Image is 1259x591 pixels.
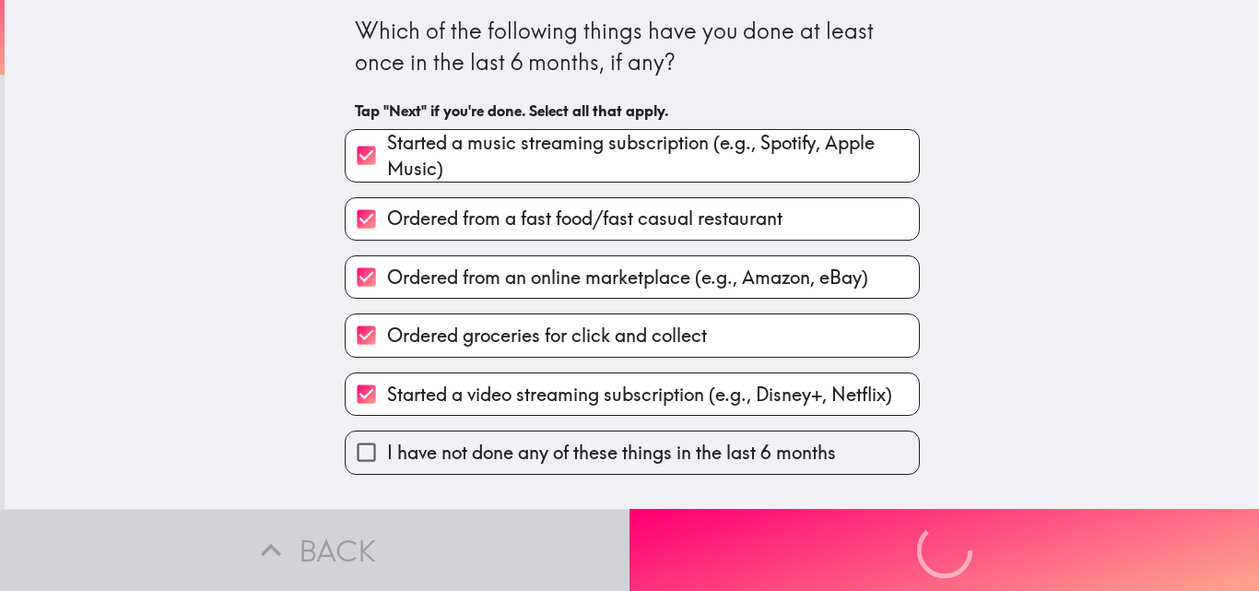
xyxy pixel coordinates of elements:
button: Started a video streaming subscription (e.g., Disney+, Netflix) [346,373,919,415]
span: I have not done any of these things in the last 6 months [387,440,836,466]
button: Ordered from a fast food/fast casual restaurant [346,198,919,240]
span: Started a video streaming subscription (e.g., Disney+, Netflix) [387,382,892,408]
span: Started a music streaming subscription (e.g., Spotify, Apple Music) [387,130,919,182]
span: Ordered from a fast food/fast casual restaurant [387,206,782,231]
span: Ordered from an online marketplace (e.g., Amazon, eBay) [387,265,868,290]
button: I have not done any of these things in the last 6 months [346,431,919,473]
button: Ordered groceries for click and collect [346,314,919,356]
span: Ordered groceries for click and collect [387,323,707,349]
button: Ordered from an online marketplace (e.g., Amazon, eBay) [346,256,919,298]
button: Started a music streaming subscription (e.g., Spotify, Apple Music) [346,130,919,182]
div: Which of the following things have you done at least once in the last 6 months, if any? [355,16,910,77]
h6: Tap "Next" if you're done. Select all that apply. [355,100,910,121]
